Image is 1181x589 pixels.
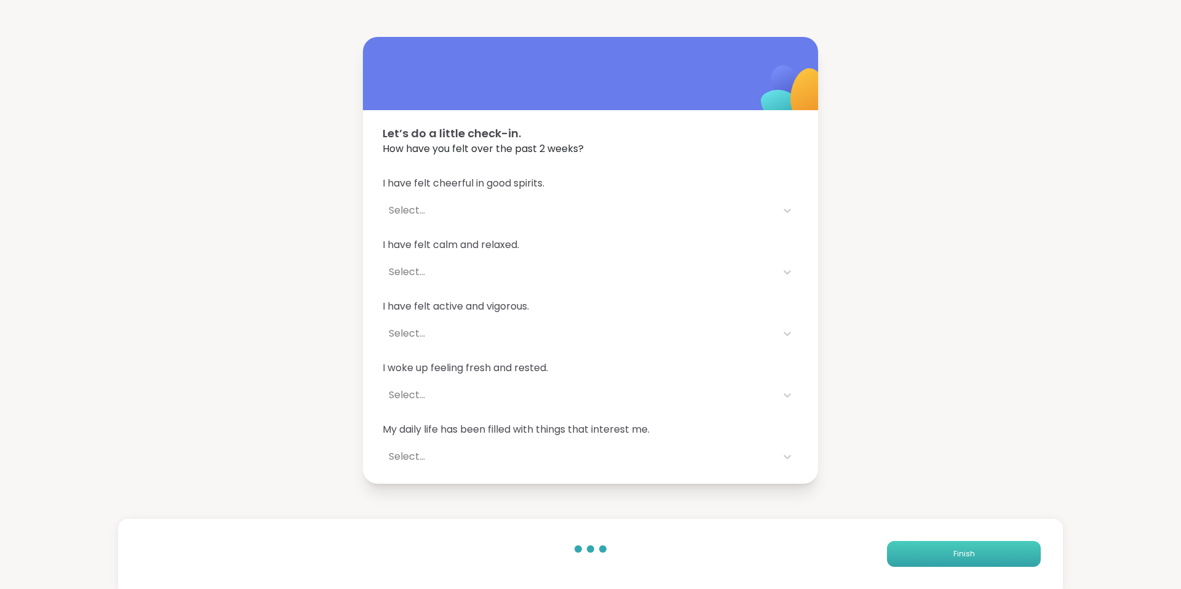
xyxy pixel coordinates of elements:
[389,388,770,403] div: Select...
[389,449,770,464] div: Select...
[383,142,798,156] span: How have you felt over the past 2 weeks?
[383,176,798,191] span: I have felt cheerful in good spirits.
[383,125,798,142] span: Let’s do a little check-in.
[383,299,798,314] span: I have felt active and vigorous.
[732,33,854,156] img: ShareWell Logomark
[383,422,798,437] span: My daily life has been filled with things that interest me.
[389,203,770,218] div: Select...
[383,238,798,252] span: I have felt calm and relaxed.
[953,548,975,559] span: Finish
[383,361,798,375] span: I woke up feeling fresh and rested.
[389,265,770,279] div: Select...
[887,541,1041,567] button: Finish
[389,326,770,341] div: Select...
